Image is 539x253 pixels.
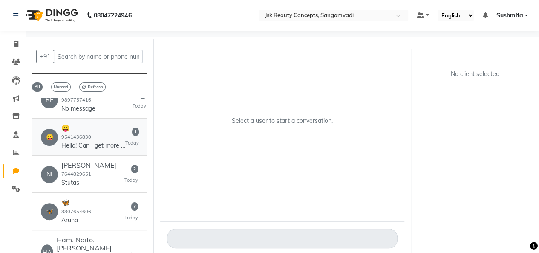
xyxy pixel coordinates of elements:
[22,3,80,27] img: logo
[131,165,138,173] span: 2
[32,82,43,92] span: All
[61,104,125,113] p: No message
[61,209,91,215] small: 8807654606
[94,3,131,27] b: 08047224946
[132,128,139,136] span: 1
[496,11,523,20] span: Sushmita
[36,50,54,63] button: +91
[438,70,512,79] div: No client selected
[61,134,91,140] small: 9541436830
[41,166,58,183] div: NI
[124,214,138,221] small: Today
[61,141,125,150] p: Hello! Can I get more info on this?
[124,177,138,184] small: Today
[61,178,116,187] p: Stutas
[41,129,58,146] div: 😛
[61,124,125,132] h6: 😛
[57,236,125,252] h6: Ham. Naito. [PERSON_NAME]
[61,198,91,206] h6: 🦋
[61,161,116,169] h6: [PERSON_NAME]
[41,203,58,220] div: 🦋
[54,50,143,63] input: Search by name or phone number
[41,91,58,108] div: RE
[232,116,333,125] p: Select a user to start a conversation.
[61,97,91,103] small: 9897757416
[133,102,146,110] small: Today
[79,82,106,92] span: Refresh
[61,171,91,177] small: 7644829651
[125,140,139,147] small: Today
[51,82,71,92] span: Unread
[131,202,138,211] span: 7
[61,216,91,225] p: Aruna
